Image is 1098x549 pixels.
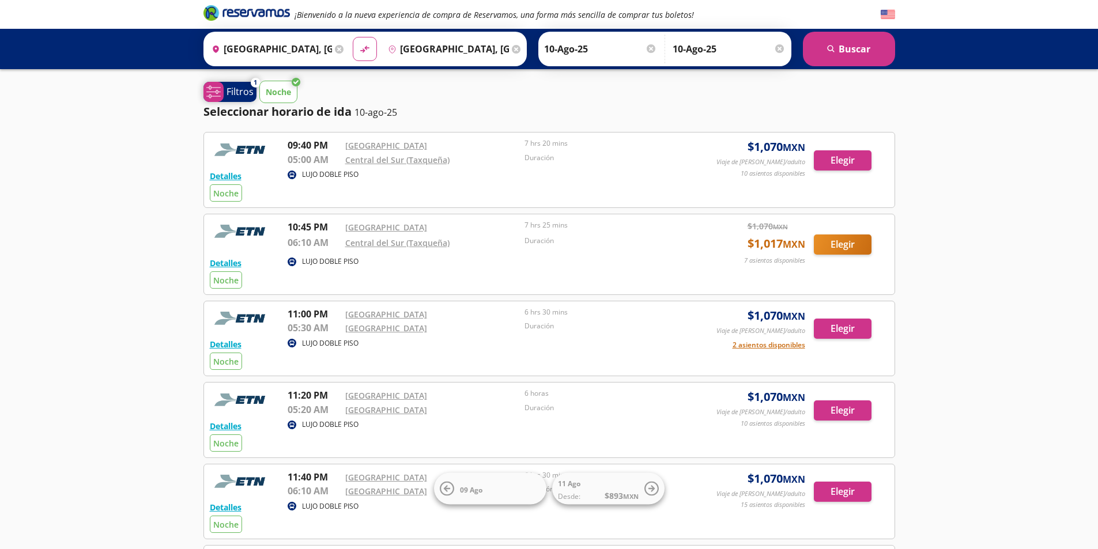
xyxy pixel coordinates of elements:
[254,78,257,88] span: 1
[814,150,871,171] button: Elegir
[210,220,273,243] img: RESERVAMOS
[213,438,239,449] span: Noche
[354,105,397,119] p: 10-ago-25
[741,419,805,429] p: 10 asientos disponibles
[345,222,427,233] a: [GEOGRAPHIC_DATA]
[803,32,895,66] button: Buscar
[783,473,805,486] small: MXN
[748,235,805,252] span: $ 1,017
[302,169,359,180] p: LUJO DOBLE PISO
[525,470,699,480] p: 6 hrs 30 mins
[434,473,546,505] button: 09 Ago
[213,275,239,286] span: Noche
[748,220,788,232] span: $ 1,070
[783,310,805,323] small: MXN
[210,338,242,350] button: Detalles
[207,35,333,63] input: Buscar Origen
[525,307,699,317] p: 6 hrs 30 mins
[773,222,788,231] small: MXN
[345,404,427,415] a: [GEOGRAPHIC_DATA]
[748,388,805,406] span: $ 1,070
[814,400,871,421] button: Elegir
[544,35,657,63] input: Elegir Fecha
[552,473,665,505] button: 11 AgoDesde:$893MXN
[210,388,273,411] img: RESERVAMOS
[525,138,699,149] p: 7 hrs 20 mins
[288,321,339,335] p: 05:30 AM
[783,141,805,154] small: MXN
[288,236,339,249] p: 06:10 AM
[525,220,699,230] p: 7 hrs 25 mins
[210,170,242,182] button: Detalles
[525,153,699,163] p: Duración
[345,390,427,401] a: [GEOGRAPHIC_DATA]
[210,257,242,269] button: Detalles
[210,420,242,432] button: Detalles
[302,338,359,349] p: LUJO DOBLE PISO
[288,220,339,234] p: 10:45 PM
[266,86,291,98] p: Noche
[558,479,580,489] span: 11 Ago
[288,153,339,166] p: 05:00 AM
[203,4,290,21] i: Brand Logo
[814,234,871,255] button: Elegir
[741,169,805,179] p: 10 asientos disponibles
[288,307,339,321] p: 11:00 PM
[295,9,694,20] em: ¡Bienvenido a la nueva experiencia de compra de Reservamos, una forma más sencilla de comprar tus...
[716,326,805,336] p: Viaje de [PERSON_NAME]/adulto
[733,340,805,350] button: 2 asientos disponibles
[288,470,339,484] p: 11:40 PM
[203,4,290,25] a: Brand Logo
[460,484,482,494] span: 09 Ago
[345,237,450,248] a: Central del Sur (Taxqueña)
[210,138,273,161] img: RESERVAMOS
[525,388,699,399] p: 6 horas
[288,138,339,152] p: 09:40 PM
[783,391,805,404] small: MXN
[345,309,427,320] a: [GEOGRAPHIC_DATA]
[345,486,427,497] a: [GEOGRAPHIC_DATA]
[210,307,273,330] img: RESERVAMOS
[259,81,297,103] button: Noche
[605,490,639,502] span: $ 893
[716,489,805,499] p: Viaje de [PERSON_NAME]/adulto
[783,238,805,251] small: MXN
[525,236,699,246] p: Duración
[345,323,427,334] a: [GEOGRAPHIC_DATA]
[741,500,805,510] p: 15 asientos disponibles
[302,419,359,430] p: LUJO DOBLE PISO
[345,140,427,151] a: [GEOGRAPHIC_DATA]
[383,35,509,63] input: Buscar Destino
[744,256,805,266] p: 7 asientos disponibles
[302,256,359,267] p: LUJO DOBLE PISO
[345,472,427,483] a: [GEOGRAPHIC_DATA]
[203,103,352,120] p: Seleccionar horario de ida
[302,501,359,512] p: LUJO DOBLE PISO
[814,319,871,339] button: Elegir
[227,85,254,99] p: Filtros
[748,470,805,487] span: $ 1,070
[525,321,699,331] p: Duración
[623,492,639,501] small: MXN
[288,388,339,402] p: 11:20 PM
[748,138,805,156] span: $ 1,070
[213,188,239,199] span: Noche
[748,307,805,324] span: $ 1,070
[203,82,256,102] button: 1Filtros
[288,484,339,498] p: 06:10 AM
[881,7,895,22] button: English
[716,157,805,167] p: Viaje de [PERSON_NAME]/adulto
[210,470,273,493] img: RESERVAMOS
[673,35,786,63] input: Opcional
[345,154,450,165] a: Central del Sur (Taxqueña)
[213,356,239,367] span: Noche
[558,491,580,502] span: Desde:
[525,403,699,413] p: Duración
[716,407,805,417] p: Viaje de [PERSON_NAME]/adulto
[288,403,339,417] p: 05:20 AM
[210,501,242,513] button: Detalles
[814,482,871,502] button: Elegir
[213,519,239,530] span: Noche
